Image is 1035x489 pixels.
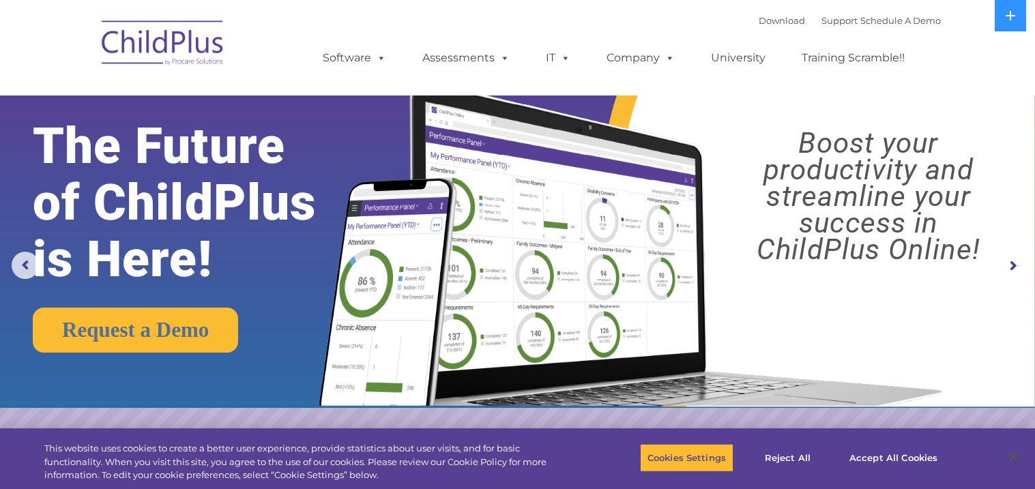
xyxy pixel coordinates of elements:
div: This website uses cookies to create a better user experience, provide statistics about user visit... [44,442,569,482]
a: Company [593,44,688,72]
a: Training Scramble!! [788,44,918,72]
rs-layer: Boost your productivity and streamline your success in ChildPlus Online! [715,130,1022,263]
a: Assessments [409,44,523,72]
button: Close [998,443,1028,473]
font: | [759,15,941,26]
a: IT [532,44,584,72]
img: ChildPlus by Procare Solutions [95,11,231,79]
a: Download [759,15,805,26]
a: University [697,44,779,72]
a: Support [821,15,858,26]
button: Accept All Cookies [842,443,945,472]
rs-layer: The Future of ChildPlus is Here! [33,118,363,288]
a: Request a Demo [33,308,238,353]
span: Last name [190,90,231,100]
a: Schedule A Demo [860,15,941,26]
a: Software [309,44,400,72]
button: Reject All [745,443,830,472]
button: Cookies Settings [640,443,733,472]
span: Phone number [190,146,248,156]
